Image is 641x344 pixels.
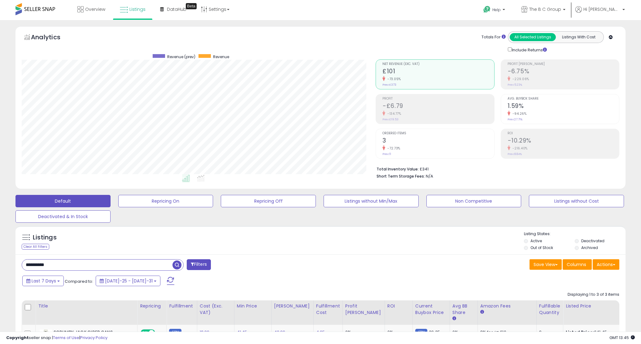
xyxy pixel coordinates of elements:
[508,152,522,156] small: Prev: 8.84%
[563,259,592,270] button: Columns
[510,146,528,151] small: -216.40%
[510,33,556,41] button: All Selected Listings
[65,278,93,284] span: Compared to:
[426,195,521,207] button: Non Competitive
[508,62,619,66] span: Profit [PERSON_NAME]
[382,118,399,121] small: Prev: £19.53
[167,54,195,59] span: Revenue (prev)
[187,259,211,270] button: Filters
[508,137,619,145] h2: -10.29%
[503,46,554,53] div: Include Returns
[31,33,72,43] h5: Analytics
[105,278,153,284] span: [DATE]-25 - [DATE]-31
[167,6,186,12] span: DataHub
[345,303,382,316] div: Profit [PERSON_NAME]
[53,335,79,341] a: Terms of Use
[581,245,598,250] label: Archived
[382,102,494,111] h2: -£6.79
[237,303,269,309] div: Min Price
[6,335,29,341] strong: Copyright
[510,77,529,81] small: -229.06%
[324,195,419,207] button: Listings without Min/Max
[385,111,401,116] small: -134.77%
[382,68,494,76] h2: £101
[274,303,311,309] div: [PERSON_NAME]
[508,83,522,87] small: Prev: 5.23%
[118,195,213,207] button: Repricing On
[530,238,542,243] label: Active
[567,261,586,268] span: Columns
[529,195,624,207] button: Listings without Cost
[85,6,105,12] span: Overview
[593,259,619,270] button: Actions
[15,195,111,207] button: Default
[382,152,391,156] small: Prev: 11
[186,3,197,9] div: Tooltip anchor
[6,335,107,341] div: seller snap | |
[480,303,534,309] div: Amazon Fees
[556,33,602,41] button: Listings With Cost
[200,303,232,316] div: Cost (Exc. VAT)
[452,316,456,321] small: Avg BB Share.
[140,303,164,309] div: Repricing
[510,111,527,116] small: -94.26%
[508,118,522,121] small: Prev: 27.71%
[33,233,57,242] h5: Listings
[382,132,494,135] span: Ordered Items
[508,102,619,111] h2: 1.59%
[508,97,619,101] span: Avg. Buybox Share
[530,245,553,250] label: Out of Stock
[583,6,621,12] span: Hi [PERSON_NAME]
[129,6,146,12] span: Listings
[377,166,419,172] b: Total Inventory Value:
[382,97,494,101] span: Profit
[382,137,494,145] h2: 3
[483,6,491,13] i: Get Help
[480,309,484,315] small: Amazon Fees.
[529,6,561,12] span: The B C Group
[382,83,396,87] small: Prev: £373
[377,165,615,172] li: £341
[415,303,447,316] div: Current Buybox Price
[80,335,107,341] a: Privacy Policy
[169,303,194,309] div: Fulfillment
[492,7,501,12] span: Help
[221,195,316,207] button: Repricing Off
[508,68,619,76] h2: -6.75%
[581,238,604,243] label: Deactivated
[316,303,340,316] div: Fulfillment Cost
[22,276,64,286] button: Last 7 Days
[478,1,511,20] a: Help
[426,173,433,179] span: N/A
[530,259,562,270] button: Save View
[508,132,619,135] span: ROI
[96,276,160,286] button: [DATE]-25 - [DATE]-31
[32,278,56,284] span: Last 7 Days
[575,6,625,20] a: Hi [PERSON_NAME]
[609,335,635,341] span: 2025-08-10 13:45 GMT
[15,210,111,223] button: Deactivated & In Stock
[568,292,619,298] div: Displaying 1 to 3 of 3 items
[566,303,619,309] div: Listed Price
[38,303,135,309] div: Title
[213,54,229,59] span: Revenue
[382,62,494,66] span: Net Revenue (Exc. VAT)
[539,303,560,316] div: Fulfillable Quantity
[377,174,425,179] b: Short Term Storage Fees:
[387,303,410,309] div: ROI
[452,303,475,316] div: Avg BB Share
[385,77,401,81] small: -73.05%
[524,231,625,237] p: Listing States:
[482,34,506,40] div: Totals For
[22,244,49,250] div: Clear All Filters
[385,146,400,151] small: -72.73%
